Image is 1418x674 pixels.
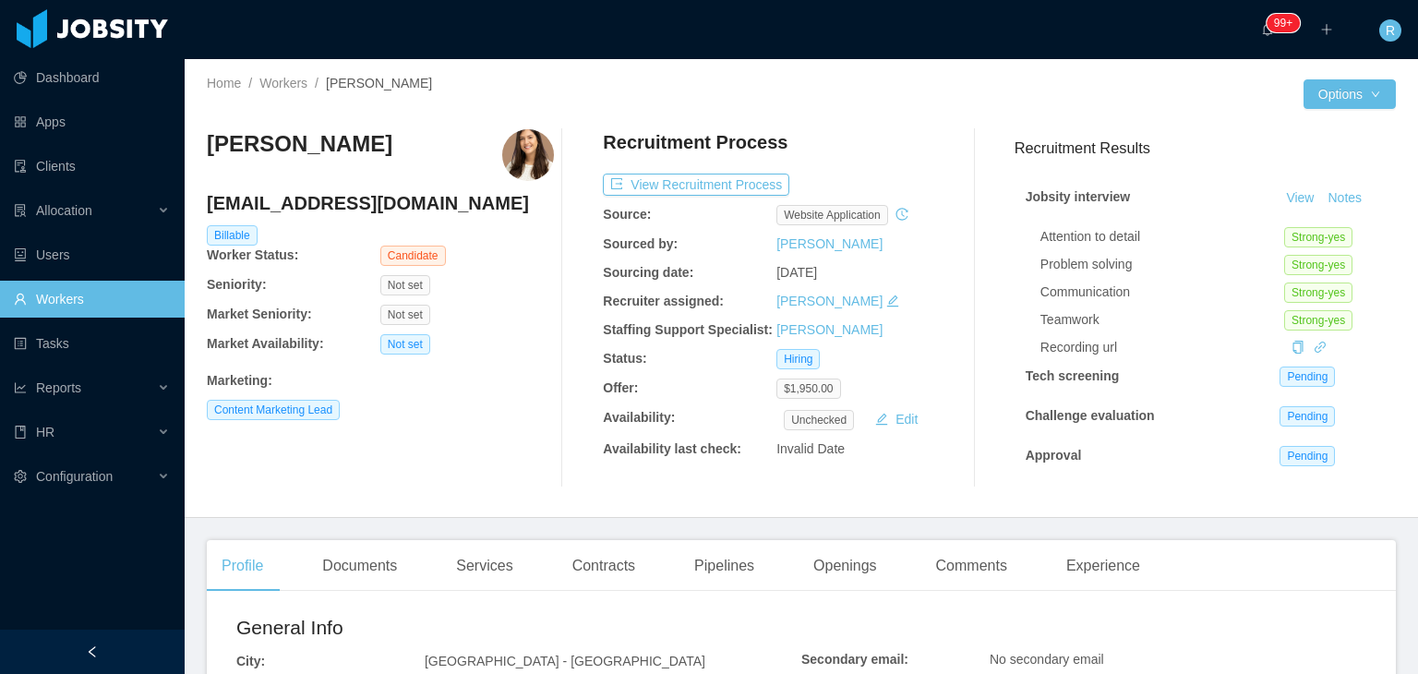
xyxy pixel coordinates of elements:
i: icon: setting [14,470,27,483]
b: Status: [603,351,646,366]
span: Reports [36,380,81,395]
button: icon: editEdit [868,408,925,430]
span: [GEOGRAPHIC_DATA] - [GEOGRAPHIC_DATA] [425,654,705,668]
a: Home [207,76,241,90]
h3: [PERSON_NAME] [207,129,392,159]
div: Recording url [1040,338,1284,357]
span: Strong-yes [1284,255,1352,275]
a: [PERSON_NAME] [776,294,883,308]
b: Marketing : [207,373,272,388]
span: No secondary email [990,652,1104,667]
div: Services [441,540,527,592]
button: Optionsicon: down [1304,79,1396,109]
span: Invalid Date [776,441,845,456]
span: / [315,76,318,90]
span: website application [776,205,888,225]
a: icon: exportView Recruitment Process [603,177,789,192]
h2: General Info [236,613,801,643]
i: icon: link [1314,341,1327,354]
span: Configuration [36,469,113,484]
span: Not set [380,334,430,355]
div: Contracts [558,540,650,592]
a: icon: link [1314,340,1327,355]
div: Experience [1051,540,1155,592]
strong: Jobsity interview [1026,189,1131,204]
span: Pending [1280,367,1335,387]
div: Communication [1040,283,1284,302]
span: $1,950.00 [776,379,840,399]
div: Copy [1292,338,1304,357]
h4: [EMAIL_ADDRESS][DOMAIN_NAME] [207,190,554,216]
i: icon: solution [14,204,27,217]
i: icon: history [895,208,908,221]
b: Market Seniority: [207,307,312,321]
b: Worker Status: [207,247,298,262]
a: icon: appstoreApps [14,103,170,140]
span: Billable [207,225,258,246]
i: icon: copy [1292,341,1304,354]
span: [PERSON_NAME] [326,76,432,90]
span: Pending [1280,406,1335,427]
b: Recruiter assigned: [603,294,724,308]
span: Strong-yes [1284,227,1352,247]
span: Pending [1280,446,1335,466]
div: Pipelines [679,540,769,592]
i: icon: bell [1261,23,1274,36]
a: [PERSON_NAME] [776,236,883,251]
strong: Challenge evaluation [1026,408,1155,423]
button: Notes [1320,187,1369,210]
b: City: [236,654,265,668]
span: / [248,76,252,90]
strong: Approval [1026,448,1082,463]
span: R [1386,19,1395,42]
b: Secondary email: [801,652,908,667]
i: icon: edit [886,295,899,307]
a: icon: userWorkers [14,281,170,318]
span: Candidate [380,246,446,266]
a: View [1280,190,1320,205]
b: Source: [603,207,651,222]
b: Staffing Support Specialist: [603,322,773,337]
a: [PERSON_NAME] [776,322,883,337]
span: Hiring [776,349,820,369]
div: Problem solving [1040,255,1284,274]
span: Not set [380,305,430,325]
span: Strong-yes [1284,283,1352,303]
button: icon: exportView Recruitment Process [603,174,789,196]
a: Workers [259,76,307,90]
b: Seniority: [207,277,267,292]
i: icon: plus [1320,23,1333,36]
b: Market Availability: [207,336,324,351]
span: HR [36,425,54,439]
span: Content Marketing Lead [207,400,340,420]
b: Availability: [603,410,675,425]
i: icon: line-chart [14,381,27,394]
b: Sourcing date: [603,265,693,280]
b: Offer: [603,380,638,395]
h3: Recruitment Results [1015,137,1396,160]
h4: Recruitment Process [603,129,787,155]
b: Sourced by: [603,236,678,251]
img: fcbc439d-d04a-41ae-9191-25597d67559f_688b8829adcef-400w.png [502,129,554,181]
div: Attention to detail [1040,227,1284,247]
span: [DATE] [776,265,817,280]
a: icon: auditClients [14,148,170,185]
sup: 230 [1267,14,1300,32]
div: Teamwork [1040,310,1284,330]
div: Documents [307,540,412,592]
i: icon: book [14,426,27,439]
strong: Tech screening [1026,368,1120,383]
a: icon: pie-chartDashboard [14,59,170,96]
div: Profile [207,540,278,592]
b: Availability last check: [603,441,741,456]
span: Strong-yes [1284,310,1352,331]
a: icon: profileTasks [14,325,170,362]
span: Not set [380,275,430,295]
div: Comments [921,540,1022,592]
a: icon: robotUsers [14,236,170,273]
div: Openings [799,540,892,592]
span: Allocation [36,203,92,218]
